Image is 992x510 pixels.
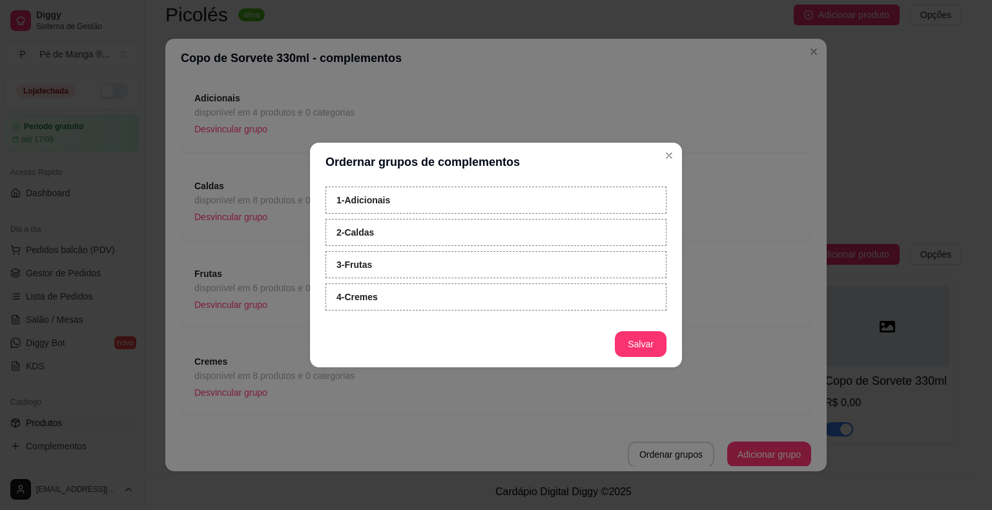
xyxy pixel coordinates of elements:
[310,143,682,181] header: Ordernar grupos de complementos
[615,331,666,357] button: Salvar
[659,145,679,166] button: Close
[336,260,372,270] strong: 3 - Frutas
[336,227,374,238] strong: 2 - Caldas
[336,292,378,302] strong: 4 - Cremes
[336,195,390,205] strong: 1 - Adicionais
